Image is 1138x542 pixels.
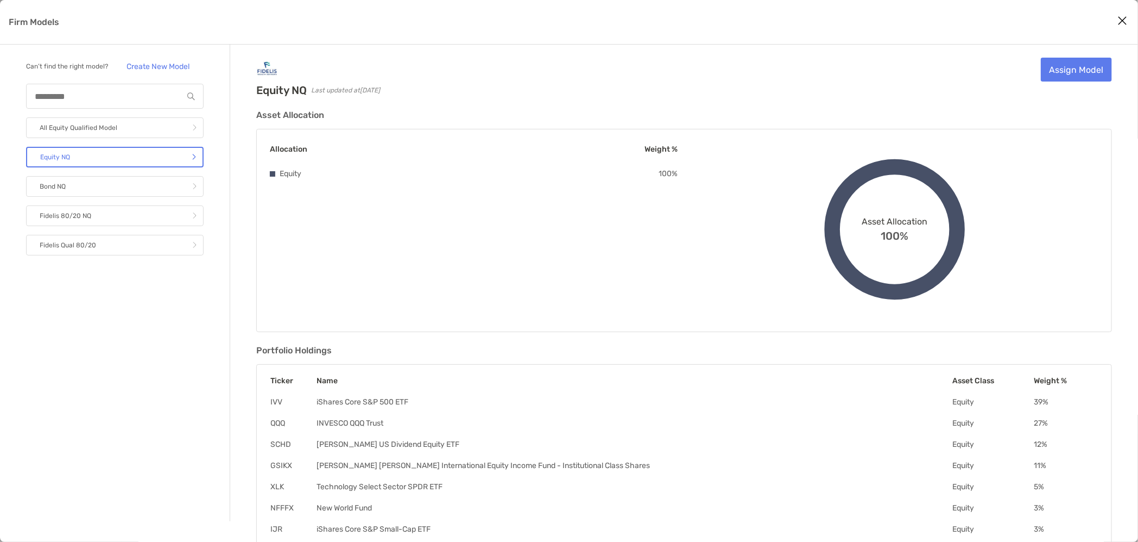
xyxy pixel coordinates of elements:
[40,151,70,164] p: Equity NQ
[1041,58,1112,82] a: Assign Model
[1033,460,1098,471] td: 11 %
[862,216,927,227] span: Asset Allocation
[256,345,1112,356] h3: Portfolio Holdings
[270,418,317,428] td: QQQ
[112,58,204,75] a: Create New Model
[270,439,317,450] td: SCHD
[1114,13,1130,29] button: Close modal
[952,482,1033,492] td: Equity
[1033,376,1098,386] th: Weight %
[40,121,117,135] p: All Equity Qualified Model
[270,503,317,513] td: NFFFX
[1033,524,1098,534] td: 3 %
[270,482,317,492] td: XLK
[26,205,204,226] a: Fidelis 80/20 NQ
[317,460,952,471] td: [PERSON_NAME] [PERSON_NAME] International Equity Income Fund - Institutional Class Shares
[270,376,317,386] th: Ticker
[881,227,908,242] span: 100%
[317,482,952,492] td: Technology Select Sector SPDR ETF
[659,167,678,180] p: 100 %
[1033,418,1098,428] td: 27 %
[26,117,204,138] a: All Equity Qualified Model
[270,397,317,407] td: IVV
[317,376,952,386] th: Name
[952,439,1033,450] td: Equity
[270,524,317,534] td: IJR
[26,235,204,256] a: Fidelis Qual 80/20
[1033,439,1098,450] td: 12 %
[311,86,380,94] span: Last updated at [DATE]
[952,376,1033,386] th: Asset Class
[317,524,952,534] td: iShares Core S&P Small-Cap ETF
[952,524,1033,534] td: Equity
[280,167,301,180] p: Equity
[1033,503,1098,513] td: 3 %
[256,58,278,79] img: Company Logo
[187,92,195,101] img: input icon
[40,180,66,194] p: Bond NQ
[26,147,204,167] a: Equity NQ
[1033,397,1098,407] td: 39 %
[256,84,307,97] h2: Equity NQ
[40,209,91,223] p: Fidelis 80/20 NQ
[9,15,59,29] p: Firm Models
[26,60,108,73] p: Can’t find the right model?
[270,460,317,471] td: GSIKX
[1033,482,1098,492] td: 5 %
[317,397,952,407] td: iShares Core S&P 500 ETF
[317,418,952,428] td: INVESCO QQQ Trust
[952,460,1033,471] td: Equity
[256,110,1112,120] h3: Asset Allocation
[952,397,1033,407] td: Equity
[317,439,952,450] td: [PERSON_NAME] US Dividend Equity ETF
[40,239,96,252] p: Fidelis Qual 80/20
[952,503,1033,513] td: Equity
[270,142,307,156] p: Allocation
[317,503,952,513] td: New World Fund
[26,176,204,197] a: Bond NQ
[644,142,678,156] p: Weight %
[952,418,1033,428] td: Equity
